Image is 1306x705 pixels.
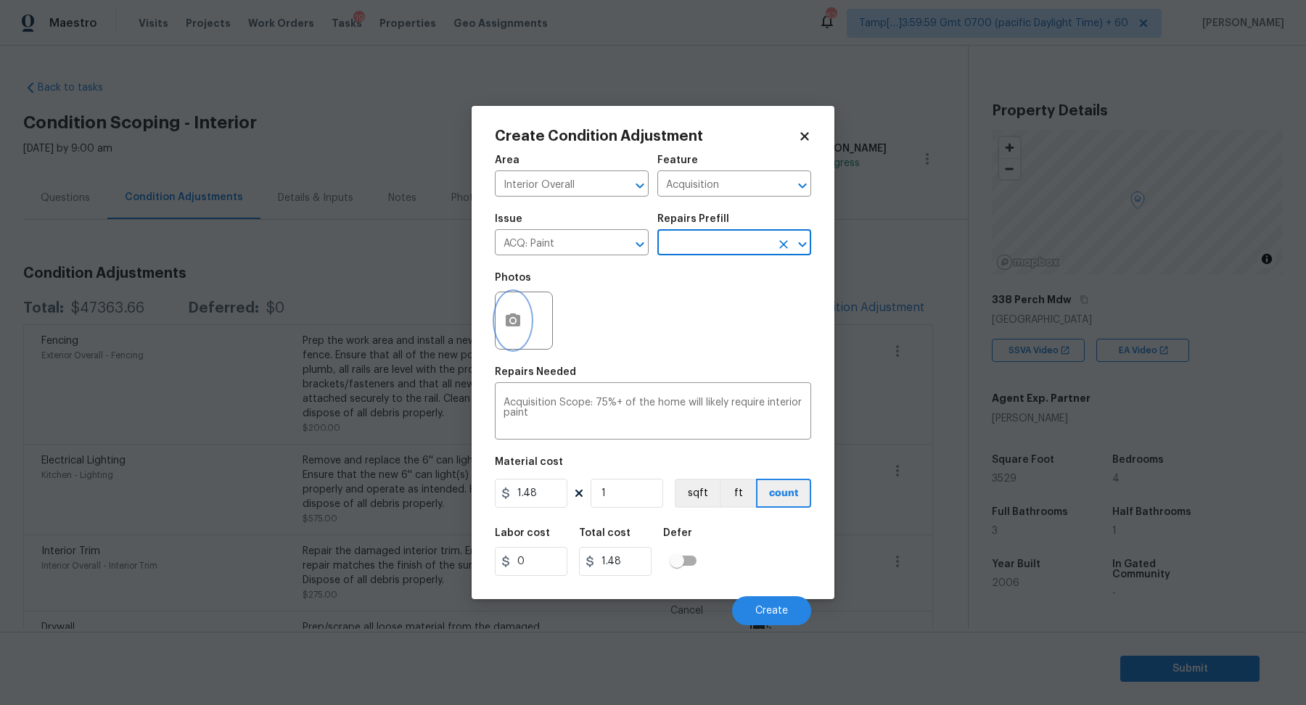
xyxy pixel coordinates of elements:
span: Cancel [670,606,703,617]
button: count [756,479,811,508]
h2: Create Condition Adjustment [495,129,798,144]
button: sqft [675,479,720,508]
h5: Area [495,155,519,165]
button: Open [630,176,650,196]
button: Create [732,596,811,625]
h5: Photos [495,273,531,283]
h5: Repairs Prefill [657,214,729,224]
h5: Issue [495,214,522,224]
h5: Material cost [495,457,563,467]
h5: Labor cost [495,528,550,538]
button: Open [630,234,650,255]
h5: Defer [663,528,692,538]
h5: Feature [657,155,698,165]
button: Clear [773,234,794,255]
button: Open [792,176,813,196]
button: Open [792,234,813,255]
h5: Total cost [579,528,631,538]
h5: Repairs Needed [495,367,576,377]
button: ft [720,479,756,508]
textarea: Acquisition Scope: 75%+ of the home will likely require interior paint [504,397,802,428]
button: Cancel [647,596,726,625]
span: Create [755,606,788,617]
